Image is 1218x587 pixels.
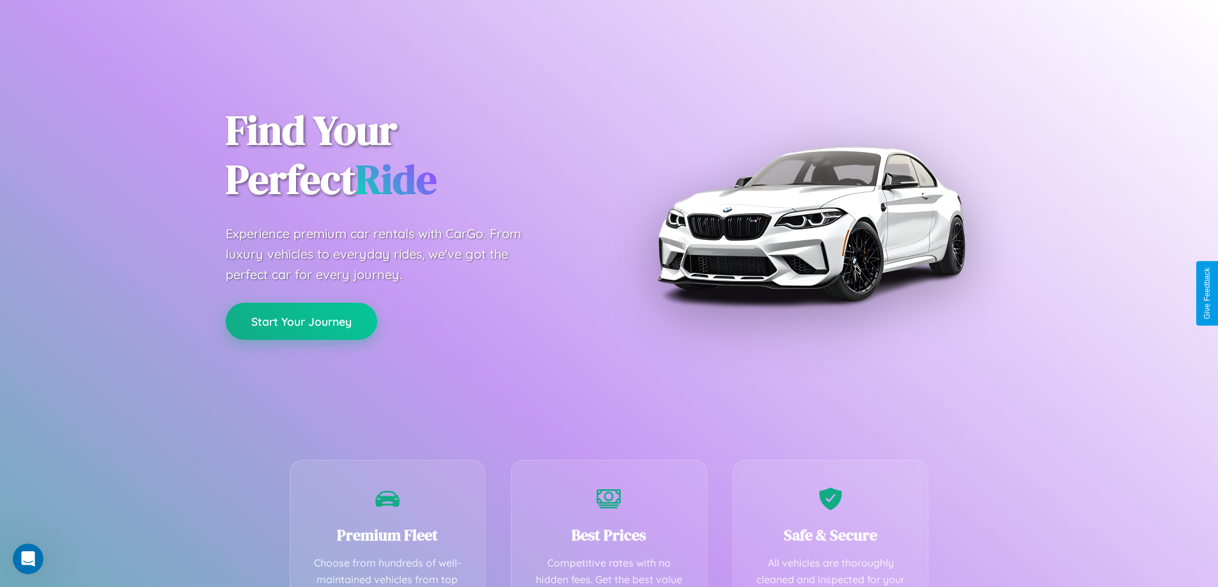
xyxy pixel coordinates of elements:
h3: Safe & Secure [753,524,909,545]
iframe: Intercom live chat [13,544,43,574]
p: Experience premium car rentals with CarGo. From luxury vehicles to everyday rides, we've got the ... [226,224,545,285]
span: Ride [355,151,437,207]
h3: Premium Fleet [309,524,466,545]
h3: Best Prices [531,524,687,545]
div: Give Feedback [1203,268,1212,319]
h1: Find Your Perfect [226,106,590,204]
button: Start Your Journey [226,303,377,340]
img: Premium BMW car rental vehicle [651,64,971,383]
